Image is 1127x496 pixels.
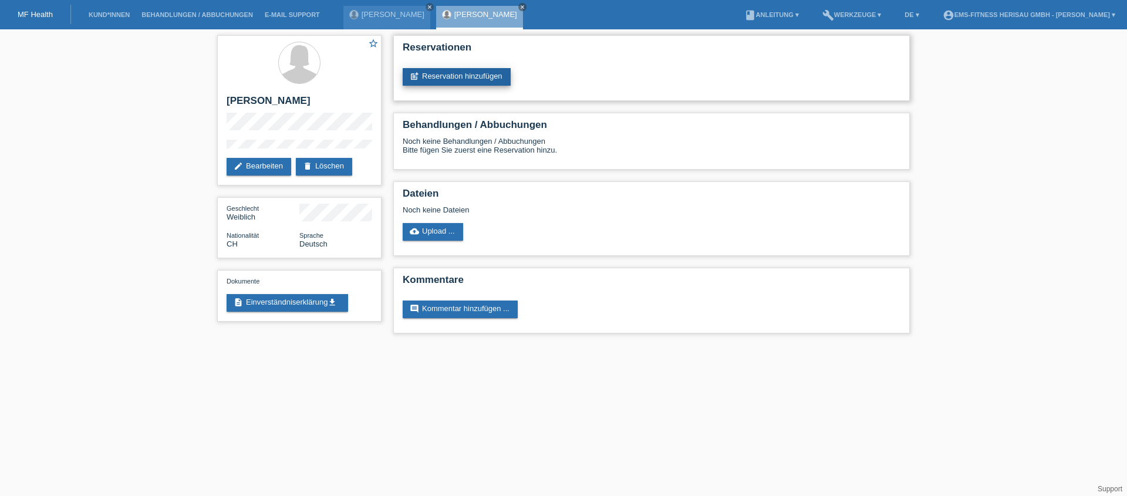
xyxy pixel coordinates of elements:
[259,11,326,18] a: E-Mail Support
[899,11,924,18] a: DE ▾
[227,95,372,113] h2: [PERSON_NAME]
[403,274,900,292] h2: Kommentare
[1098,485,1122,493] a: Support
[227,239,238,248] span: Schweiz
[83,11,136,18] a: Kund*innen
[296,158,352,176] a: deleteLöschen
[328,298,337,307] i: get_app
[738,11,805,18] a: bookAnleitung ▾
[403,223,463,241] a: cloud_uploadUpload ...
[816,11,888,18] a: buildWerkzeuge ▾
[227,294,348,312] a: descriptionEinverständniserklärungget_app
[403,119,900,137] h2: Behandlungen / Abbuchungen
[18,10,53,19] a: MF Health
[234,298,243,307] i: description
[303,161,312,171] i: delete
[368,38,379,50] a: star_border
[227,204,299,221] div: Weiblich
[403,137,900,163] div: Noch keine Behandlungen / Abbuchungen Bitte fügen Sie zuerst eine Reservation hinzu.
[403,68,511,86] a: post_addReservation hinzufügen
[426,3,434,11] a: close
[822,9,834,21] i: build
[299,232,323,239] span: Sprache
[943,9,954,21] i: account_circle
[403,188,900,205] h2: Dateien
[410,304,419,313] i: comment
[427,4,433,10] i: close
[403,205,761,214] div: Noch keine Dateien
[937,11,1121,18] a: account_circleEMS-Fitness Herisau GmbH - [PERSON_NAME] ▾
[227,158,291,176] a: editBearbeiten
[403,42,900,59] h2: Reservationen
[234,161,243,171] i: edit
[227,205,259,212] span: Geschlecht
[403,301,518,318] a: commentKommentar hinzufügen ...
[299,239,328,248] span: Deutsch
[454,10,517,19] a: [PERSON_NAME]
[519,4,525,10] i: close
[518,3,527,11] a: close
[744,9,756,21] i: book
[227,278,259,285] span: Dokumente
[362,10,424,19] a: [PERSON_NAME]
[368,38,379,49] i: star_border
[410,72,419,81] i: post_add
[410,227,419,236] i: cloud_upload
[136,11,259,18] a: Behandlungen / Abbuchungen
[227,232,259,239] span: Nationalität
